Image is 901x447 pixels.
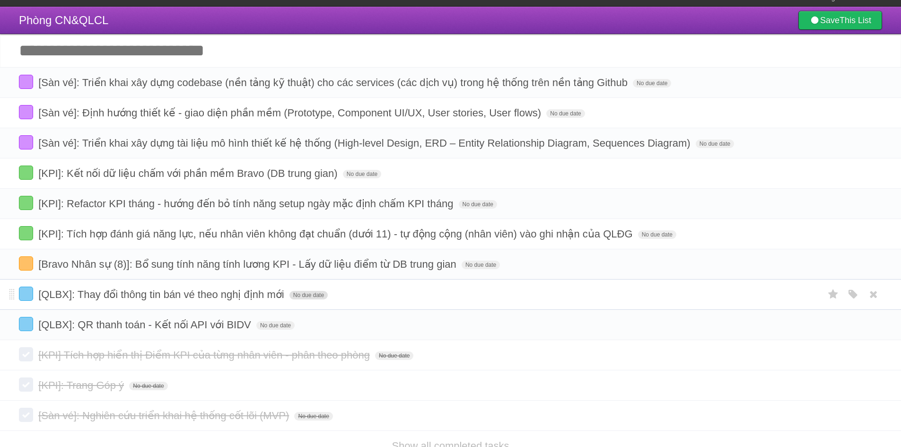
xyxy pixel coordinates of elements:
span: No due date [129,382,167,390]
span: No due date [256,321,295,330]
span: [KPI]: Refactor KPI tháng - hướng đến bỏ tính năng setup ngày mặc định chấm KPI tháng [38,198,455,210]
label: Done [19,226,33,240]
span: No due date [696,140,734,148]
label: Done [19,377,33,392]
span: No due date [459,200,497,209]
label: Done [19,408,33,422]
b: This List [840,16,871,25]
a: SaveThis List [798,11,882,30]
span: [Sàn vé]: Nghiên cứu triển khai hệ thống cốt lõi (MVP) [38,410,291,421]
label: Done [19,317,33,331]
label: Done [19,196,33,210]
span: [KPI]: Trang Góp ý [38,379,126,391]
span: No due date [294,412,332,421]
span: No due date [343,170,381,178]
label: Star task [824,287,842,302]
span: [Sàn vé]: Triển khai xây dựng codebase (nền tảng kỹ thuật) cho các services (các dịch vụ) trong h... [38,77,630,88]
span: [Bravo Nhân sự (8)]: Bổ sung tính năng tính lương KPI - Lấy dữ liệu điểm từ DB trung gian [38,258,459,270]
span: [Sàn vé]: Định hướng thiết kế - giao diện phần mềm (Prototype, Component UI/UX, User stories, Use... [38,107,543,119]
label: Done [19,166,33,180]
label: Done [19,256,33,271]
span: [QLBX]: Thay đổi thông tin bán vé theo nghị định mới [38,289,286,300]
label: Done [19,105,33,119]
span: [KPI]: Tích hợp đánh giá năng lực, nếu nhân viên không đạt chuẩn (dưới 11) - tự động cộng (nhân v... [38,228,635,240]
span: Phòng CN&QLCL [19,14,108,26]
label: Done [19,287,33,301]
span: No due date [289,291,328,299]
span: No due date [546,109,585,118]
label: Done [19,347,33,361]
span: No due date [375,351,413,360]
span: [QLBX]: QR thanh toán - Kết nối API với BIDV [38,319,254,331]
span: No due date [633,79,671,88]
span: [KPI]: Kết nối dữ liệu chấm với phần mềm Bravo (DB trung gian) [38,167,340,179]
label: Done [19,135,33,149]
span: [KPI] Tích hợp hiển thị Điểm KPI của từng nhân viên - phân theo phòng [38,349,372,361]
span: [Sàn vé]: Triển khai xây dựng tài liệu mô hình thiết kế hệ thống (High-level Design, ERD – Entity... [38,137,693,149]
span: No due date [462,261,500,269]
label: Done [19,75,33,89]
span: No due date [638,230,676,239]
